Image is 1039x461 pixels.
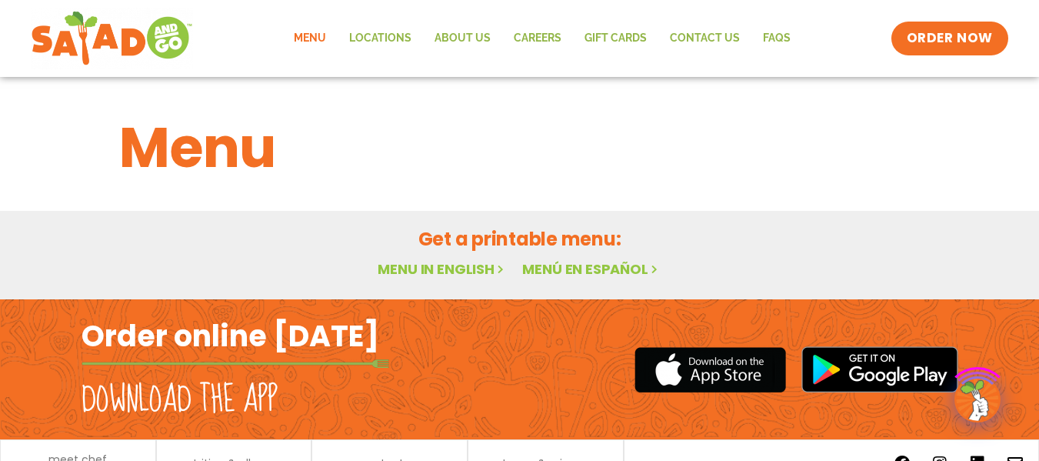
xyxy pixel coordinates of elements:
a: Menu [282,21,338,56]
img: appstore [634,345,786,395]
h2: Get a printable menu: [119,225,921,252]
a: Menú en español [522,259,661,279]
img: new-SAG-logo-768×292 [31,8,193,69]
a: Menu in English [378,259,507,279]
h1: Menu [119,106,921,189]
a: Careers [502,21,573,56]
nav: Menu [282,21,802,56]
img: fork [82,359,389,368]
span: ORDER NOW [907,29,993,48]
a: Contact Us [658,21,751,56]
img: google_play [801,346,958,393]
a: GIFT CARDS [573,21,658,56]
h2: Order online [DATE] [82,317,379,355]
a: FAQs [751,21,802,56]
a: ORDER NOW [891,22,1008,55]
a: About Us [423,21,502,56]
h2: Download the app [82,379,278,422]
a: Locations [338,21,423,56]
